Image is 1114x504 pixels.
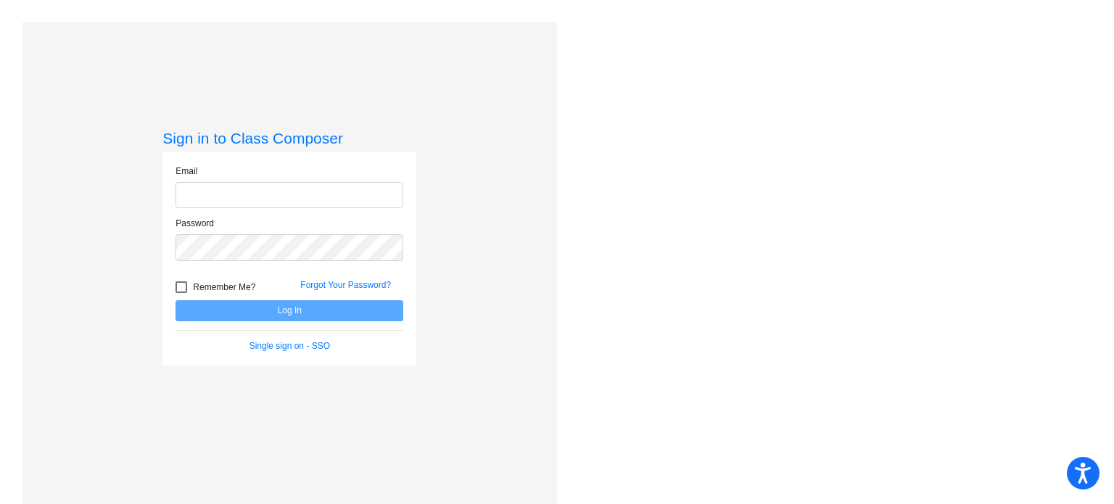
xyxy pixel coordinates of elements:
[300,280,391,290] a: Forgot Your Password?
[193,278,255,296] span: Remember Me?
[249,341,330,351] a: Single sign on - SSO
[162,129,416,147] h3: Sign in to Class Composer
[176,217,214,230] label: Password
[176,300,403,321] button: Log In
[176,165,197,178] label: Email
